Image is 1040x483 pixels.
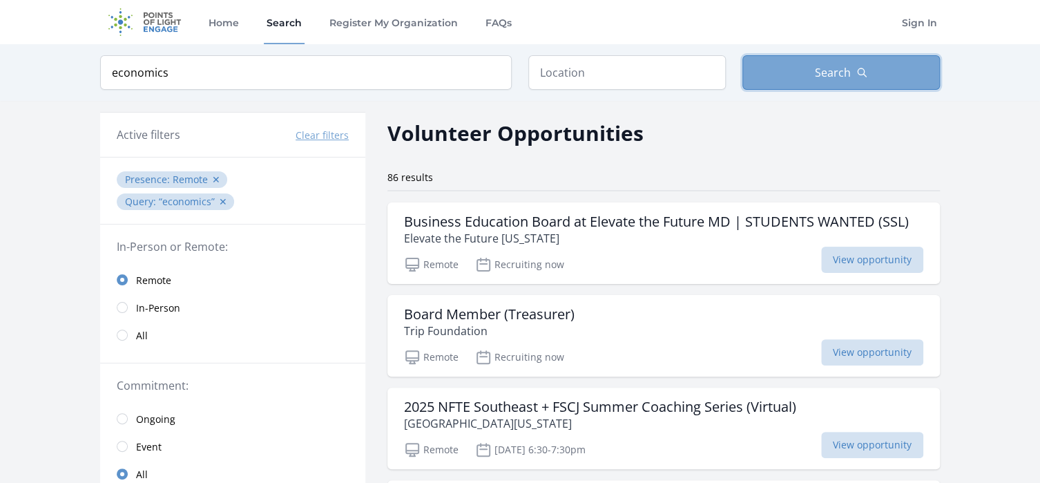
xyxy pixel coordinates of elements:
button: ✕ [212,173,220,187]
span: All [136,329,148,343]
button: ✕ [219,195,227,209]
p: Trip Foundation [404,323,575,339]
p: Remote [404,349,459,366]
a: All [100,321,365,349]
legend: Commitment: [117,377,349,394]
p: Elevate the Future [US_STATE] [404,230,909,247]
a: Business Education Board at Elevate the Future MD | STUDENTS WANTED (SSL) Elevate the Future [US_... [387,202,940,284]
span: Presence : [125,173,173,186]
h3: 2025 NFTE Southeast + FSCJ Summer Coaching Series (Virtual) [404,399,796,415]
span: View opportunity [821,432,923,458]
h3: Business Education Board at Elevate the Future MD | STUDENTS WANTED (SSL) [404,214,909,230]
input: Location [528,55,726,90]
span: View opportunity [821,247,923,273]
p: Recruiting now [475,256,564,273]
span: Search [815,64,851,81]
h3: Board Member (Treasurer) [404,306,575,323]
legend: In-Person or Remote: [117,238,349,255]
a: In-Person [100,294,365,321]
a: 2025 NFTE Southeast + FSCJ Summer Coaching Series (Virtual) [GEOGRAPHIC_DATA][US_STATE] Remote [D... [387,388,940,469]
p: [DATE] 6:30-7:30pm [475,442,586,458]
p: Recruiting now [475,349,564,366]
span: Event [136,440,162,454]
span: Remote [136,274,171,287]
span: In-Person [136,301,180,315]
p: Remote [404,256,459,273]
a: Board Member (Treasurer) Trip Foundation Remote Recruiting now View opportunity [387,295,940,377]
h2: Volunteer Opportunities [387,117,644,149]
button: Clear filters [296,129,349,142]
p: [GEOGRAPHIC_DATA][US_STATE] [404,415,796,432]
span: Query : [125,195,159,208]
p: Remote [404,442,459,458]
button: Search [742,55,940,90]
span: View opportunity [821,339,923,366]
span: Remote [173,173,208,186]
a: Ongoing [100,405,365,433]
span: 86 results [387,171,433,184]
q: economics [159,195,215,208]
span: Ongoing [136,413,175,426]
span: All [136,468,148,482]
a: Remote [100,266,365,294]
h3: Active filters [117,126,180,143]
input: Keyword [100,55,512,90]
a: Event [100,433,365,460]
